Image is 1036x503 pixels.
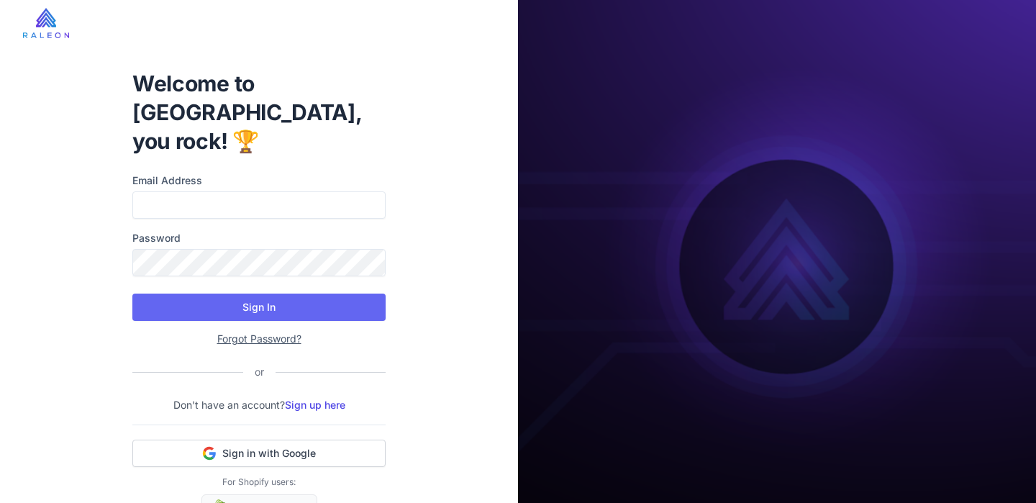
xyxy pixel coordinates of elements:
p: For Shopify users: [132,476,386,489]
h1: Welcome to [GEOGRAPHIC_DATA], you rock! 🏆 [132,69,386,155]
p: Don't have an account? [132,397,386,413]
button: Sign in with Google [132,440,386,467]
label: Email Address [132,173,386,189]
span: Sign in with Google [222,446,316,461]
a: Forgot Password? [217,332,301,345]
img: raleon-logo-whitebg.9aac0268.jpg [23,8,69,38]
button: Sign In [132,294,386,321]
div: or [243,364,276,380]
label: Password [132,230,386,246]
a: Sign up here [285,399,345,411]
